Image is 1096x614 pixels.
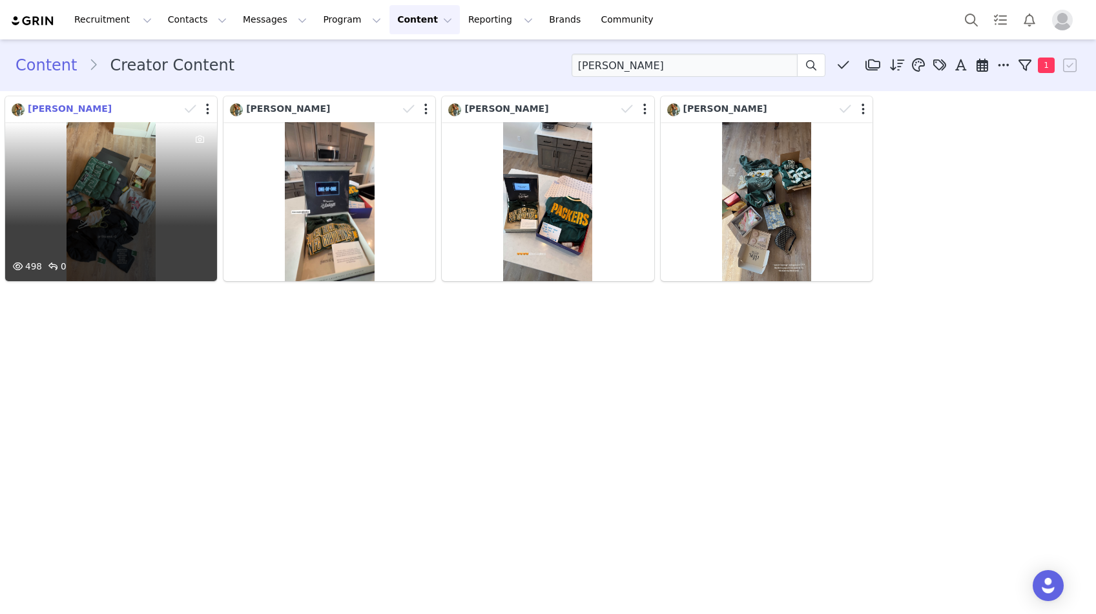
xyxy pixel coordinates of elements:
[12,103,25,116] img: 6ff91a0f-7364-48ef-bc15-6caec5c336fe--s.jpg
[683,103,767,114] span: [PERSON_NAME]
[246,103,330,114] span: [PERSON_NAME]
[464,103,548,114] span: [PERSON_NAME]
[1038,58,1055,73] span: 1
[389,5,460,34] button: Content
[235,5,315,34] button: Messages
[594,5,667,34] a: Community
[10,261,42,271] span: 498
[28,103,112,114] span: [PERSON_NAME]
[67,5,160,34] button: Recruitment
[16,54,88,77] a: Content
[10,15,56,27] img: grin logo
[160,5,234,34] button: Contacts
[667,103,680,116] img: 6ff91a0f-7364-48ef-bc15-6caec5c336fe--s.jpg
[572,54,798,77] input: Search labels, captions, # and @ tags
[448,103,461,116] img: 6ff91a0f-7364-48ef-bc15-6caec5c336fe--s.jpg
[315,5,389,34] button: Program
[986,5,1015,34] a: Tasks
[1033,570,1064,601] div: Open Intercom Messenger
[1015,5,1044,34] button: Notifications
[1052,10,1073,30] img: placeholder-profile.jpg
[45,261,67,271] span: 0
[230,103,243,116] img: 6ff91a0f-7364-48ef-bc15-6caec5c336fe--s.jpg
[957,5,986,34] button: Search
[460,5,541,34] button: Reporting
[1044,10,1086,30] button: Profile
[541,5,592,34] a: Brands
[1015,56,1061,75] button: 1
